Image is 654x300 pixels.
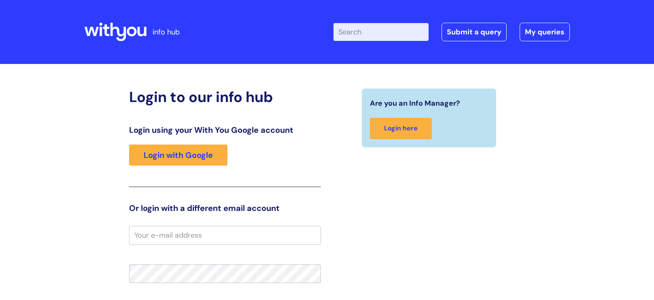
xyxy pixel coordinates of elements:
h3: Login using your With You Google account [129,125,321,135]
span: Are you an Info Manager? [370,97,460,110]
a: Login here [370,118,432,139]
a: Login with Google [129,145,227,166]
a: My queries [520,23,570,41]
input: Your e-mail address [129,226,321,245]
a: Submit a query [442,23,507,41]
p: info hub [153,26,180,38]
h2: Login to our info hub [129,88,321,106]
input: Search [333,23,429,41]
h3: Or login with a different email account [129,203,321,213]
